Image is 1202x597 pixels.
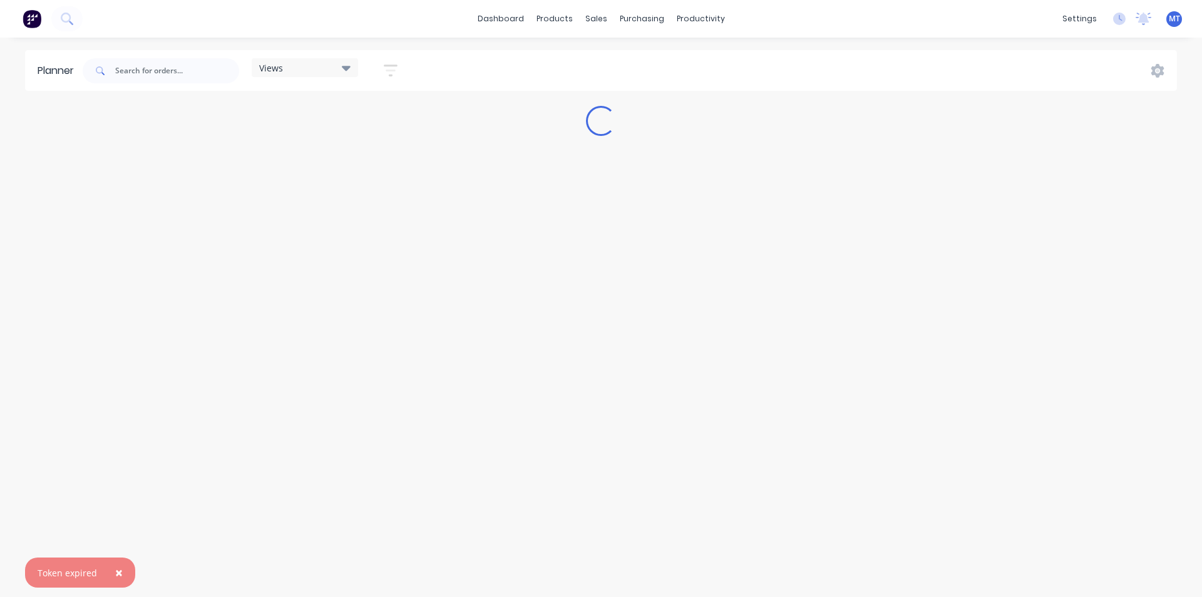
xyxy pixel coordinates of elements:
div: Token expired [38,566,97,579]
div: Planner [38,63,80,78]
span: × [115,564,123,581]
input: Search for orders... [115,58,239,83]
div: sales [579,9,614,28]
span: Views [259,61,283,75]
img: Factory [23,9,41,28]
div: products [530,9,579,28]
div: productivity [670,9,731,28]
span: MT [1169,13,1180,24]
div: settings [1056,9,1103,28]
a: dashboard [471,9,530,28]
div: purchasing [614,9,670,28]
button: Close [103,558,135,588]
